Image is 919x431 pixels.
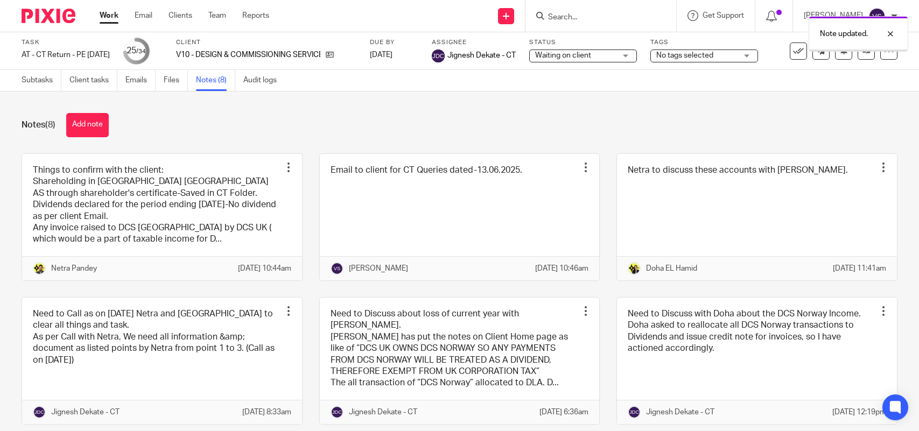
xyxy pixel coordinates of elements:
[66,113,109,137] button: Add note
[833,263,886,274] p: [DATE] 11:41am
[868,8,886,25] img: svg%3E
[125,70,156,91] a: Emails
[208,10,226,21] a: Team
[432,38,516,47] label: Assignee
[535,52,591,59] span: Waiting on client
[136,48,146,54] small: /34
[539,407,588,418] p: [DATE] 6:36am
[238,263,291,274] p: [DATE] 10:44am
[535,263,588,274] p: [DATE] 10:46am
[628,406,641,419] img: svg%3E
[196,70,235,91] a: Notes (8)
[820,29,868,39] p: Note updated.
[169,10,192,21] a: Clients
[646,407,714,418] p: Jignesh Dekate - CT
[656,52,713,59] span: No tags selected
[22,50,110,60] div: AT - CT Return - PE [DATE]
[51,407,120,418] p: Jignesh Dekate - CT
[176,50,320,60] p: V10 - DESIGN & COMMISSIONING SERVICES LTD
[100,10,118,21] a: Work
[45,121,55,129] span: (8)
[447,50,516,61] span: Jignesh Dekate - CT
[33,406,46,419] img: svg%3E
[176,38,356,47] label: Client
[349,407,417,418] p: Jignesh Dekate - CT
[832,407,886,418] p: [DATE] 12:19pm
[22,119,55,131] h1: Notes
[22,9,75,23] img: Pixie
[135,10,152,21] a: Email
[628,262,641,275] img: Doha-Starbridge.jpg
[242,10,269,21] a: Reports
[22,50,110,60] div: AT - CT Return - PE 31-01-2025
[164,70,188,91] a: Files
[331,262,343,275] img: svg%3E
[331,406,343,419] img: svg%3E
[22,70,61,91] a: Subtasks
[127,45,146,57] div: 25
[432,50,445,62] img: svg%3E
[242,407,291,418] p: [DATE] 8:33am
[646,263,697,274] p: Doha EL Hamid
[370,38,418,47] label: Due by
[51,263,97,274] p: Netra Pandey
[349,263,408,274] p: [PERSON_NAME]
[22,38,110,47] label: Task
[69,70,117,91] a: Client tasks
[370,51,392,59] span: [DATE]
[33,262,46,275] img: Netra-New-Starbridge-Yellow.jpg
[243,70,285,91] a: Audit logs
